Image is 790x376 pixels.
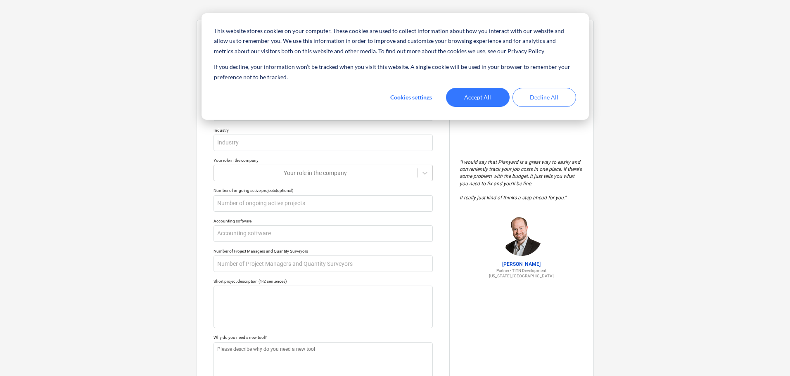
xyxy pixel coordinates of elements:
input: Number of Project Managers and Quantity Surveyors [214,255,433,272]
div: Short project description (1-2 sentences) [214,279,433,284]
p: This website stores cookies on your computer. These cookies are used to collect information about... [214,26,576,57]
button: Decline All [512,88,576,107]
div: Number of Project Managers and Quantity Surveyors [214,248,433,254]
p: " I would say that Planyard is a great way to easily and conveniently track your job costs in one... [460,159,584,201]
div: Cookie banner [202,13,589,120]
p: [PERSON_NAME] [460,261,584,268]
iframe: Chat Widget [749,336,790,376]
div: Industry [214,128,433,133]
p: [US_STATE], [GEOGRAPHIC_DATA] [460,273,584,279]
div: Accounting software [214,218,433,224]
input: Number of ongoing active projects [214,195,433,212]
input: Accounting software [214,225,433,242]
div: Number of ongoing active projects (optional) [214,188,433,193]
input: Industry [214,135,433,151]
img: Jordan Cohen [501,215,542,256]
div: Why do you need a new tool? [214,335,433,340]
button: Accept All [446,88,510,107]
p: Partner - TITN Development [460,268,584,273]
div: Your role in the company [214,158,433,163]
p: If you decline, your information won’t be tracked when you visit this website. A single cookie wi... [214,62,576,82]
button: Cookies settings [380,88,443,107]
